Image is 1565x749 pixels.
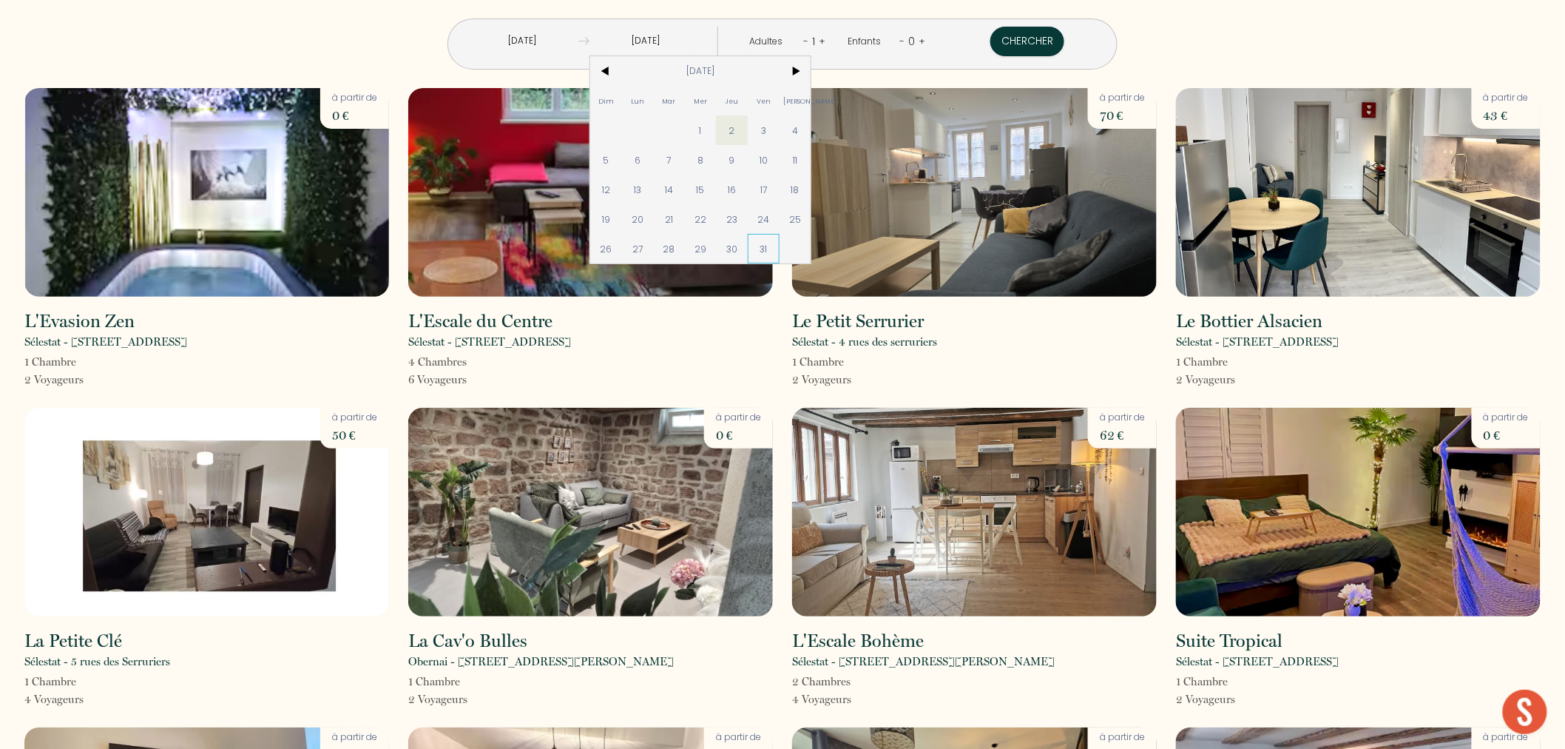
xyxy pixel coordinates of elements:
p: 1 Chambre [1176,353,1235,371]
span: 24 [748,204,780,234]
span: 6 [622,145,654,175]
span: 14 [653,175,685,204]
span: 28 [653,234,685,263]
span: 29 [685,234,717,263]
span: Mer [685,86,717,115]
p: 1 Chambre [24,353,84,371]
span: Jeu [716,86,748,115]
span: s [1231,693,1235,706]
p: à partir de [332,411,377,425]
h2: La Petite Clé [24,632,122,650]
img: rental-image [792,408,1157,617]
p: 1 Chambre [792,353,851,371]
img: rental-image [792,88,1157,297]
span: 7 [653,145,685,175]
p: à partir de [1484,411,1529,425]
p: 4 Chambre [408,353,467,371]
a: - [803,34,808,48]
p: Obernai - [STREET_ADDRESS][PERSON_NAME] [408,653,674,671]
p: 70 € [1100,105,1145,126]
p: 0 € [1484,425,1529,446]
img: rental-image [408,88,773,297]
span: s [846,675,851,688]
span: 12 [590,175,622,204]
span: Dim [590,86,622,115]
div: Ouvrir le chat [1503,690,1547,734]
p: 62 € [1100,425,1145,446]
p: Sélestat - [STREET_ADDRESS] [408,333,571,351]
div: 1 [808,30,819,53]
p: 4 Voyageur [24,691,84,708]
span: 10 [748,145,780,175]
p: Sélestat - [STREET_ADDRESS] [24,333,187,351]
span: 27 [622,234,654,263]
span: s [462,355,467,369]
span: 20 [622,204,654,234]
p: Sélestat - 4 rues des serruriers [792,333,937,351]
span: s [79,693,84,706]
p: 2 Voyageur [408,691,467,708]
span: 19 [590,204,622,234]
span: 22 [685,204,717,234]
span: 2 [716,115,748,145]
span: Ven [748,86,780,115]
button: Chercher [990,27,1064,56]
span: s [79,373,84,386]
a: - [899,34,905,48]
p: 2 Voyageur [1176,691,1235,708]
img: rental-image [24,408,389,617]
p: 0 € [716,425,761,446]
img: rental-image [408,408,773,617]
p: 1 Chambre [408,673,467,691]
img: rental-image [24,88,389,297]
span: s [462,373,467,386]
a: + [819,34,825,48]
p: à partir de [1484,730,1529,745]
a: + [919,34,925,48]
p: à partir de [332,91,377,105]
p: à partir de [716,730,761,745]
p: 1 Chambre [1176,673,1235,691]
span: 30 [716,234,748,263]
h2: L'Evasion Zen [24,312,135,330]
span: 13 [622,175,654,204]
span: 5 [590,145,622,175]
span: 18 [780,175,811,204]
p: à partir de [1100,91,1145,105]
div: Enfants [848,35,886,49]
img: rental-image [1176,408,1541,617]
span: s [847,693,851,706]
span: Mar [653,86,685,115]
h2: L'Escale du Centre [408,312,552,330]
p: Sélestat - 5 rues des Serruriers [24,653,170,671]
p: 2 Voyageur [24,371,84,389]
p: Sélestat - [STREET_ADDRESS] [1176,333,1339,351]
p: 2 Voyageur [1176,371,1235,389]
p: 2 Voyageur [792,371,851,389]
p: 2 Chambre [792,673,851,691]
span: s [847,373,851,386]
span: Lun [622,86,654,115]
span: 9 [716,145,748,175]
h2: La Cav'o Bulles [408,632,527,650]
p: Sélestat - [STREET_ADDRESS] [1176,653,1339,671]
p: Sélestat - [STREET_ADDRESS][PERSON_NAME] [792,653,1055,671]
p: à partir de [1484,91,1529,105]
h2: Le Petit Serrurier [792,312,924,330]
span: [DATE] [622,56,780,86]
span: 15 [685,175,717,204]
input: Arrivée [465,27,578,56]
p: 6 Voyageur [408,371,467,389]
span: 4 [780,115,811,145]
span: 17 [748,175,780,204]
p: à partir de [716,411,761,425]
p: 43 € [1484,105,1529,126]
span: s [463,693,467,706]
span: 25 [780,204,811,234]
p: 0 € [332,105,377,126]
p: à partir de [1100,730,1145,745]
span: [PERSON_NAME] [780,86,811,115]
img: guests [578,36,589,47]
p: 50 € [332,425,377,446]
span: 16 [716,175,748,204]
